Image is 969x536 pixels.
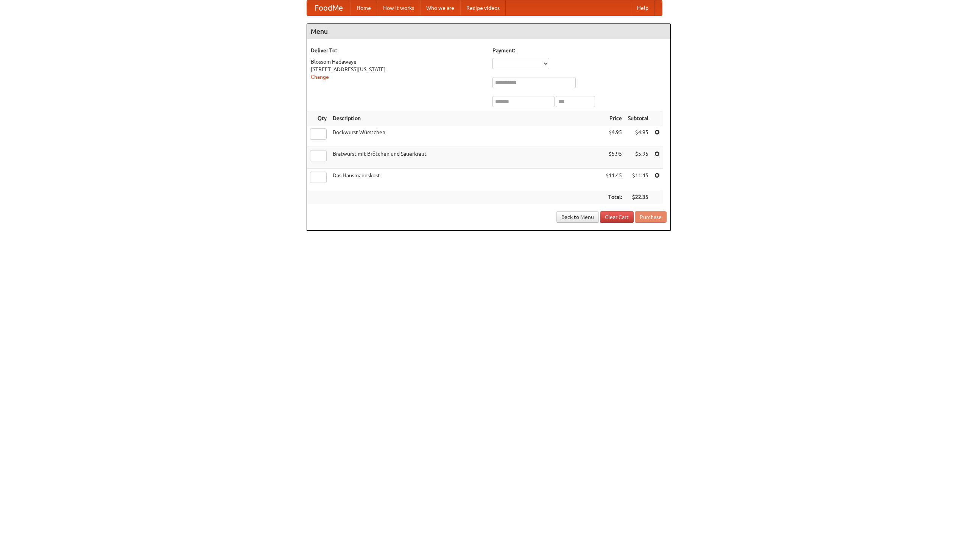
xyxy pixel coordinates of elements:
[330,111,603,125] th: Description
[420,0,460,16] a: Who we are
[307,111,330,125] th: Qty
[603,147,625,169] td: $5.95
[625,169,651,190] td: $11.45
[330,169,603,190] td: Das Hausmannskost
[311,47,485,54] h5: Deliver To:
[556,211,599,223] a: Back to Menu
[377,0,420,16] a: How it works
[307,24,670,39] h4: Menu
[351,0,377,16] a: Home
[307,0,351,16] a: FoodMe
[625,147,651,169] td: $5.95
[311,74,329,80] a: Change
[311,58,485,66] div: Blossom Hadawaye
[631,0,654,16] a: Help
[603,169,625,190] td: $11.45
[625,125,651,147] td: $4.95
[635,211,667,223] button: Purchase
[492,47,667,54] h5: Payment:
[603,111,625,125] th: Price
[625,190,651,204] th: $22.35
[625,111,651,125] th: Subtotal
[330,147,603,169] td: Bratwurst mit Brötchen und Sauerkraut
[460,0,506,16] a: Recipe videos
[603,125,625,147] td: $4.95
[330,125,603,147] td: Bockwurst Würstchen
[600,211,634,223] a: Clear Cart
[603,190,625,204] th: Total:
[311,66,485,73] div: [STREET_ADDRESS][US_STATE]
